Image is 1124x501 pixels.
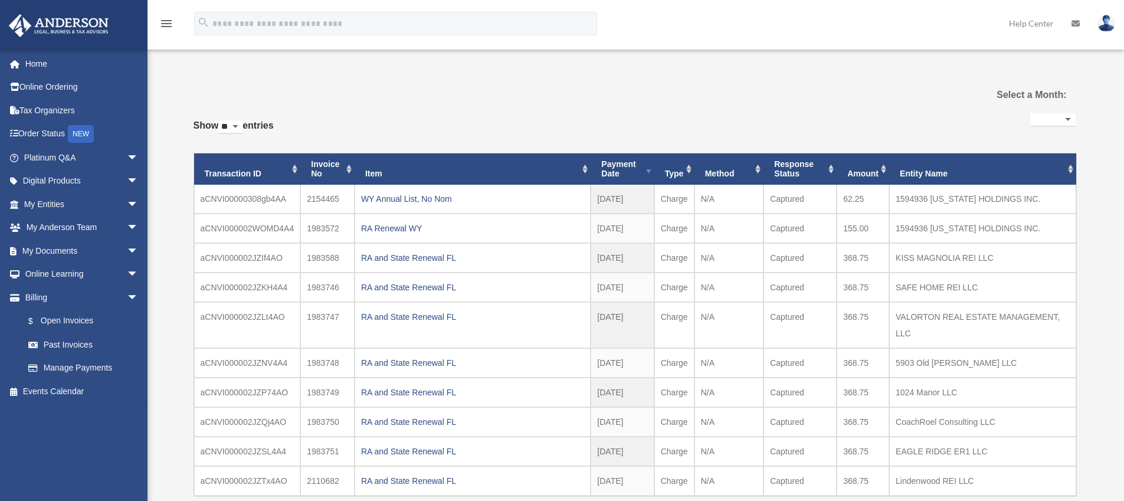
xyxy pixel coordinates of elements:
[694,407,763,437] td: N/A
[127,216,150,240] span: arrow_drop_down
[763,185,837,214] td: Captured
[194,378,301,407] td: aCNVI000002JZP74AO
[194,214,301,243] td: aCNVI000002WOMD4A4
[694,243,763,273] td: N/A
[889,273,1076,302] td: SAFE HOME REI LLC
[654,378,694,407] td: Charge
[8,263,156,286] a: Online Learningarrow_drop_down
[837,437,889,466] td: 368.75
[17,333,150,356] a: Past Invoices
[591,466,654,496] td: [DATE]
[837,243,889,273] td: 368.75
[361,250,584,266] div: RA and State Renewal FL
[654,273,694,302] td: Charge
[300,378,355,407] td: 1983749
[591,273,654,302] td: [DATE]
[889,153,1076,185] th: Entity Name: activate to sort column ascending
[889,437,1076,466] td: EAGLE RIDGE ER1 LLC
[937,87,1066,103] label: Select a Month:
[837,153,889,185] th: Amount: activate to sort column ascending
[837,378,889,407] td: 368.75
[8,239,156,263] a: My Documentsarrow_drop_down
[591,378,654,407] td: [DATE]
[837,214,889,243] td: 155.00
[127,239,150,263] span: arrow_drop_down
[654,214,694,243] td: Charge
[355,153,591,185] th: Item: activate to sort column ascending
[654,466,694,496] td: Charge
[194,466,301,496] td: aCNVI000002JZTx4AO
[694,348,763,378] td: N/A
[591,185,654,214] td: [DATE]
[194,117,274,146] label: Show entries
[194,273,301,302] td: aCNVI000002JZKH4A4
[8,99,156,122] a: Tax Organizers
[194,302,301,348] td: aCNVI000002JZLt4AO
[127,286,150,310] span: arrow_drop_down
[8,169,156,193] a: Digital Productsarrow_drop_down
[837,185,889,214] td: 62.25
[654,185,694,214] td: Charge
[8,52,156,76] a: Home
[694,273,763,302] td: N/A
[763,378,837,407] td: Captured
[300,302,355,348] td: 1983747
[194,407,301,437] td: aCNVI000002JZQj4AO
[889,243,1076,273] td: KISS MAGNOLIA REI LLC
[763,243,837,273] td: Captured
[889,378,1076,407] td: 1024 Manor LLC
[127,263,150,287] span: arrow_drop_down
[694,302,763,348] td: N/A
[654,153,694,185] th: Type: activate to sort column ascending
[889,214,1076,243] td: 1594936 [US_STATE] HOLDINGS INC.
[17,356,156,380] a: Manage Payments
[5,14,112,37] img: Anderson Advisors Platinum Portal
[837,466,889,496] td: 368.75
[300,243,355,273] td: 1983588
[837,407,889,437] td: 368.75
[889,466,1076,496] td: Lindenwood REI LLC
[361,191,584,207] div: WY Annual List, No Nom
[8,76,156,99] a: Online Ordering
[694,153,763,185] th: Method: activate to sort column ascending
[837,348,889,378] td: 368.75
[218,120,243,134] select: Showentries
[300,466,355,496] td: 2110682
[654,348,694,378] td: Charge
[361,473,584,489] div: RA and State Renewal FL
[591,153,654,185] th: Payment Date: activate to sort column ascending
[194,243,301,273] td: aCNVI000002JZIf4AO
[654,302,694,348] td: Charge
[763,348,837,378] td: Captured
[889,302,1076,348] td: VALORTON REAL ESTATE MANAGEMENT, LLC
[694,214,763,243] td: N/A
[763,214,837,243] td: Captured
[763,437,837,466] td: Captured
[127,169,150,194] span: arrow_drop_down
[194,437,301,466] td: aCNVI000002JZSL4A4
[837,273,889,302] td: 368.75
[591,214,654,243] td: [DATE]
[8,122,156,146] a: Order StatusNEW
[837,302,889,348] td: 368.75
[1097,15,1115,32] img: User Pic
[694,378,763,407] td: N/A
[591,348,654,378] td: [DATE]
[763,466,837,496] td: Captured
[361,414,584,430] div: RA and State Renewal FL
[159,17,173,31] i: menu
[159,21,173,31] a: menu
[694,437,763,466] td: N/A
[361,384,584,401] div: RA and State Renewal FL
[300,348,355,378] td: 1983748
[194,348,301,378] td: aCNVI000002JZNV4A4
[127,192,150,217] span: arrow_drop_down
[8,286,156,309] a: Billingarrow_drop_down
[889,348,1076,378] td: 5903 Old [PERSON_NAME] LLC
[300,214,355,243] td: 1983572
[68,125,94,143] div: NEW
[300,437,355,466] td: 1983751
[194,153,301,185] th: Transaction ID: activate to sort column ascending
[763,153,837,185] th: Response Status: activate to sort column ascending
[361,309,584,325] div: RA and State Renewal FL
